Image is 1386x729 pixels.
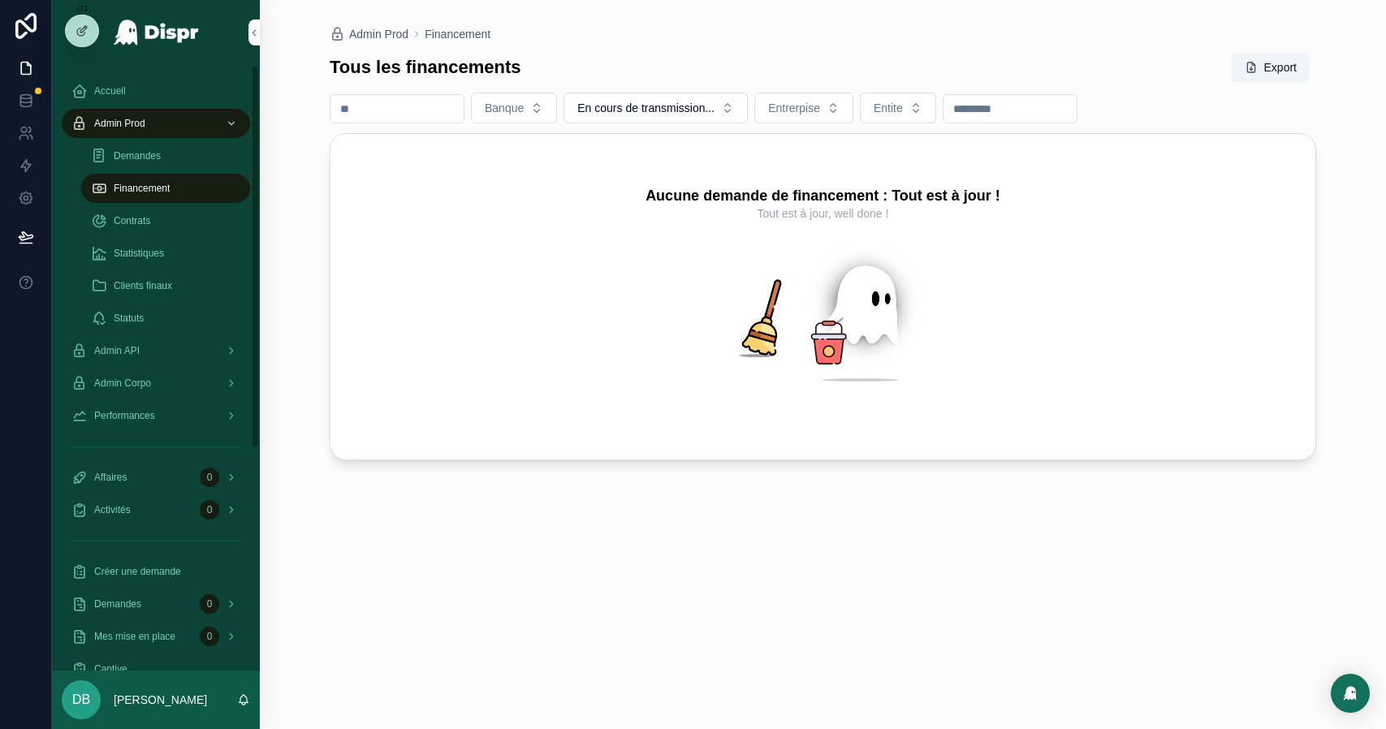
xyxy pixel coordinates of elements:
a: Affaires0 [62,463,250,492]
h2: Aucune demande de financement : Tout est à jour ! [646,186,1000,205]
a: Créer une demande [62,557,250,586]
div: Open Intercom Messenger [1331,674,1370,713]
span: Clients finaux [114,279,172,292]
a: Admin Prod [62,109,250,138]
span: Contrats [114,214,150,227]
span: DB [72,690,90,710]
div: 0 [200,500,219,520]
span: Tout est à jour, well done ! [758,205,889,222]
button: Export [1232,53,1310,82]
span: Financement [114,182,170,195]
div: scrollable content [52,65,260,671]
span: Entrerpise [768,100,820,116]
a: Admin API [62,336,250,365]
a: Admin Corpo [62,369,250,398]
a: Activités0 [62,495,250,524]
span: Demandes [94,597,141,610]
span: Admin Corpo [94,377,151,390]
div: 0 [200,594,219,614]
span: Admin Prod [349,26,408,42]
span: Captive [94,662,127,675]
a: Demandes0 [62,589,250,619]
span: Entite [874,100,903,116]
a: Performances [62,401,250,430]
button: Select Button [754,93,853,123]
span: Statistiques [114,247,164,260]
a: Contrats [81,206,250,235]
span: Statuts [114,312,144,325]
a: Accueil [62,76,250,106]
span: Demandes [114,149,161,162]
button: Select Button [563,93,748,123]
a: Mes mise en place0 [62,622,250,651]
a: Demandes [81,141,250,170]
a: Financement [425,26,490,42]
a: Captive [62,654,250,684]
div: 0 [200,627,219,646]
span: En cours de transmission... [577,100,715,116]
span: Admin API [94,344,140,357]
span: Accueil [94,84,126,97]
h1: Tous les financements [330,56,521,79]
span: Activités [94,503,131,516]
p: [PERSON_NAME] [114,692,207,708]
div: 0 [200,468,219,487]
a: Clients finaux [81,271,250,300]
a: Statistiques [81,239,250,268]
span: Performances [94,409,155,422]
span: Banque [485,100,524,116]
a: Financement [81,174,250,203]
img: Aucune demande de financement : Tout est à jour ! [693,235,953,408]
a: Admin Prod [330,26,408,42]
button: Select Button [860,93,936,123]
a: Statuts [81,304,250,333]
img: App logo [113,19,200,45]
span: Affaires [94,471,127,484]
span: Mes mise en place [94,630,175,643]
span: Créer une demande [94,565,181,578]
span: Admin Prod [94,117,145,130]
button: Select Button [471,93,557,123]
